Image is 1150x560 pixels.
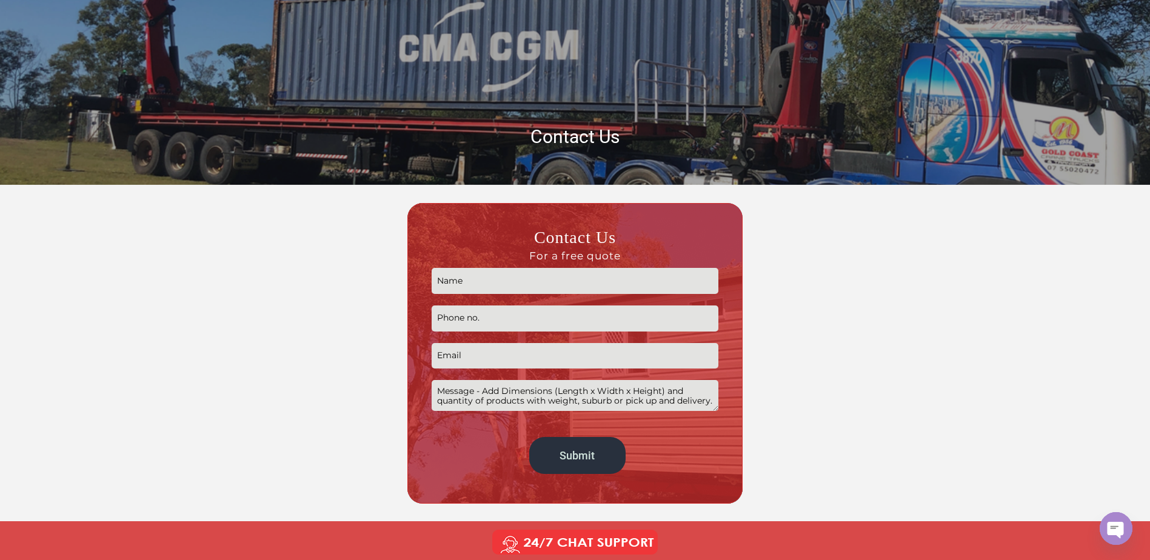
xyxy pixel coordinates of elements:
[432,305,718,332] input: Phone no.
[432,268,718,294] input: Name
[432,227,718,479] form: Contact form
[432,249,718,262] span: For a free quote
[484,527,666,558] img: Call us Anytime
[230,125,921,148] h1: Contact Us
[432,227,718,262] h3: Contact Us
[529,437,626,474] input: Submit
[432,343,718,369] input: Email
